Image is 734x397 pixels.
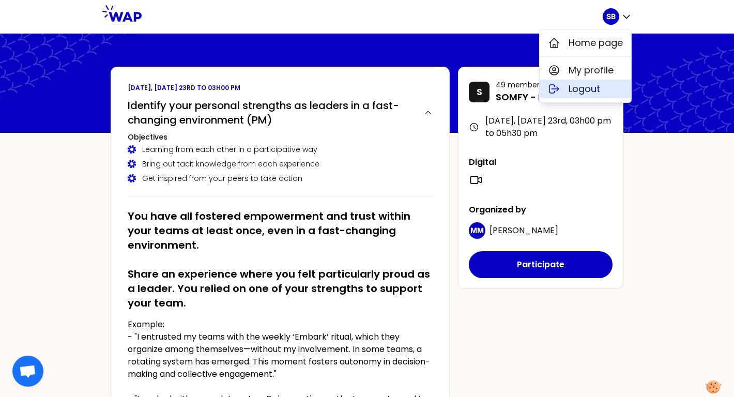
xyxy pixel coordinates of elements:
[469,204,613,216] p: Organized by
[477,85,482,99] p: S
[469,251,613,278] button: Participate
[569,82,600,96] span: Logout
[128,209,433,310] h2: You have all fostered empowerment and trust within your teams at least once, even in a fast-chang...
[496,90,592,104] p: SOMFY - Leaders
[496,80,592,90] p: 49 members
[603,8,632,25] button: SB
[469,115,613,140] div: [DATE], [DATE] 23rd , 03h00 pm to 05h30 pm
[128,132,433,142] h3: Objectives
[569,36,623,50] span: Home page
[12,356,43,387] div: Open chat
[539,29,632,103] div: SB
[606,11,616,22] p: SB
[128,98,416,127] h2: Identify your personal strengths as leaders in a fast-changing environment (PM)
[128,144,433,155] div: Learning from each other in a participative way
[128,98,433,127] button: Identify your personal strengths as leaders in a fast-changing environment (PM)
[128,159,433,169] div: Bring out tacit knowledge from each experience
[470,225,484,236] p: MM
[128,173,433,184] div: Get inspired from your peers to take action
[128,84,433,92] p: [DATE], [DATE] 23rd to 03h00 pm
[490,224,558,236] span: [PERSON_NAME]
[569,63,614,78] span: My profile
[469,156,613,169] p: Digital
